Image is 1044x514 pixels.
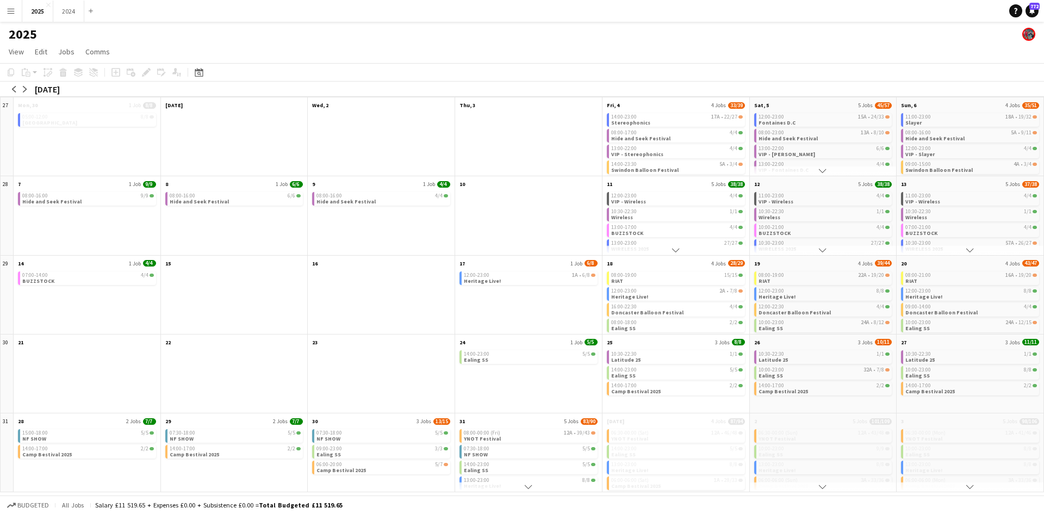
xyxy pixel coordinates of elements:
[464,277,501,284] span: Heritage Live!
[423,181,435,188] span: 1 Job
[1024,209,1031,214] span: 1/1
[871,114,884,120] span: 24/33
[607,102,619,109] span: Fri, 4
[607,260,612,267] span: 18
[1033,305,1037,308] span: 4/4
[858,273,867,278] span: 22A
[759,304,784,309] span: 12:00-22:30
[905,114,1037,120] div: •
[1,256,14,335] div: 29
[611,230,643,237] span: BUZZSTOCK
[1024,288,1031,294] span: 8/8
[885,194,890,197] span: 4/4
[905,130,1037,135] div: •
[724,114,737,120] span: 22/27
[719,162,725,167] span: 5A
[611,193,637,199] span: 12:00-23:00
[730,351,737,357] span: 1/1
[711,260,726,267] span: 4 Jobs
[1033,289,1037,293] span: 8/8
[85,47,110,57] span: Comms
[738,241,743,245] span: 27/27
[1026,4,1039,17] a: 772
[728,181,745,188] span: 38/38
[738,163,743,166] span: 3/4
[724,273,737,278] span: 15/15
[759,240,784,246] span: 10:30-23:00
[759,230,791,237] span: BUZZSTOCK
[591,274,595,277] span: 6/8
[905,240,931,246] span: 10:30-23:00
[444,194,448,197] span: 4/4
[885,131,890,134] span: 8/10
[312,181,315,188] span: 9
[312,339,318,346] span: 23
[738,115,743,119] span: 22/27
[730,367,737,373] span: 5/5
[288,193,295,199] span: 6/6
[276,181,288,188] span: 1 Job
[738,289,743,293] span: 7/8
[759,135,818,142] span: Hide and Seek Festival
[759,114,784,120] span: 12:00-23:00
[901,102,916,109] span: Sun, 6
[1033,274,1037,277] span: 19/20
[22,198,82,205] span: Hide and Seek Festival
[170,193,195,199] span: 08:00-16:00
[582,273,590,278] span: 6/8
[1005,260,1020,267] span: 4 Jobs
[1018,114,1031,120] span: 19/32
[730,162,737,167] span: 3/4
[730,225,737,230] span: 4/4
[875,339,892,345] span: 10/11
[759,130,784,135] span: 08:00-23:00
[1005,320,1014,325] span: 24A
[885,305,890,308] span: 4/4
[874,130,884,135] span: 8/10
[905,309,978,316] span: Doncaster Balloon Festival
[738,131,743,134] span: 4/4
[4,45,28,59] a: View
[754,102,769,109] span: Sat, 5
[18,181,21,188] span: 7
[877,209,884,214] span: 1/1
[5,499,51,511] button: Budgeted
[905,162,931,167] span: 09:00-15:00
[858,114,867,120] span: 15A
[141,114,148,120] span: 8/8
[905,162,1037,167] div: •
[607,339,612,346] span: 25
[611,162,743,167] div: •
[611,351,637,357] span: 10:30-22:30
[58,47,74,57] span: Jobs
[129,181,141,188] span: 1 Job
[905,356,935,363] span: Latitude 25
[1024,146,1031,151] span: 4/4
[30,45,52,59] a: Edit
[150,194,154,197] span: 9/9
[875,260,892,267] span: 39/44
[901,260,906,267] span: 20
[711,181,726,188] span: 5 Jobs
[1024,162,1031,167] span: 3/4
[901,339,906,346] span: 27
[607,181,612,188] span: 11
[1029,3,1040,10] span: 772
[1022,260,1039,267] span: 43/47
[611,325,636,332] span: Ealing SS
[759,277,770,284] span: RIAT
[611,225,637,230] span: 13:00-17:00
[35,47,47,57] span: Edit
[316,193,342,199] span: 08:00-16:00
[905,325,930,332] span: Ealing SS
[435,193,443,199] span: 4/4
[1022,28,1035,41] app-user-avatar: Lucia Aguirre de Potter
[143,260,156,267] span: 4/4
[611,277,623,284] span: RIAT
[611,114,743,120] div: •
[1033,226,1037,229] span: 4/4
[611,198,646,205] span: VIP - Wireless
[730,288,737,294] span: 7/8
[9,47,24,57] span: View
[18,260,23,267] span: 14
